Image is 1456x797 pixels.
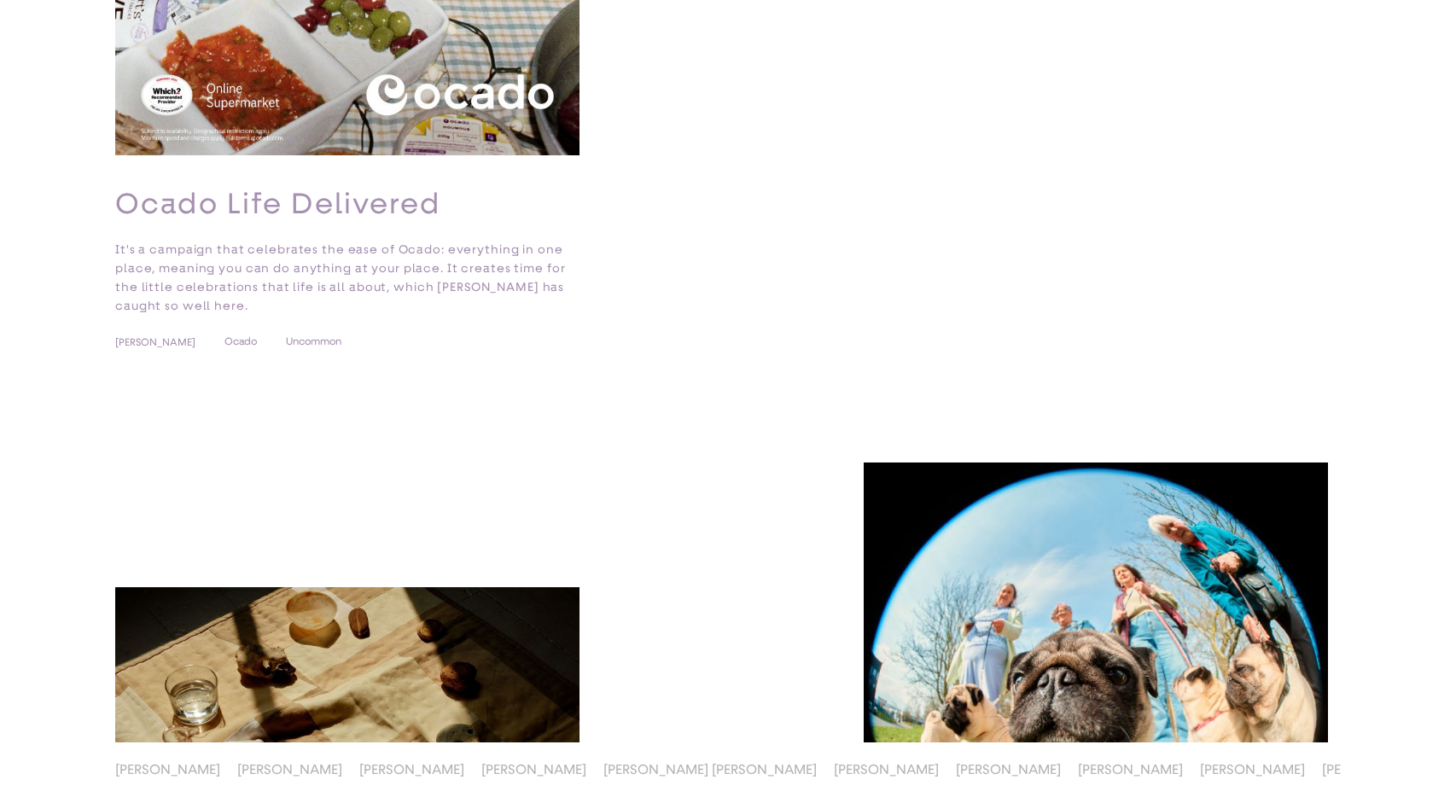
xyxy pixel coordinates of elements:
a: [PERSON_NAME] [1078,761,1183,777]
a: [PERSON_NAME] [PERSON_NAME] [603,761,817,777]
a: [PERSON_NAME] [956,761,1061,777]
a: [PERSON_NAME] [1322,761,1427,777]
a: [PERSON_NAME] [834,761,939,777]
a: [PERSON_NAME] [115,761,220,777]
a: [PERSON_NAME] [481,761,586,777]
span: Ocado [224,335,257,349]
a: [PERSON_NAME] [359,761,464,777]
a: [PERSON_NAME] [237,761,342,777]
span: [PERSON_NAME] [115,336,195,348]
a: [PERSON_NAME] [115,335,224,349]
a: [PERSON_NAME] [1200,761,1305,777]
p: It's a campaign that celebrates the ease of Ocado: everything in one place, meaning you can do an... [115,240,579,315]
h3: Ocado Life Delivered [115,186,579,222]
span: Uncommon [286,335,341,349]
